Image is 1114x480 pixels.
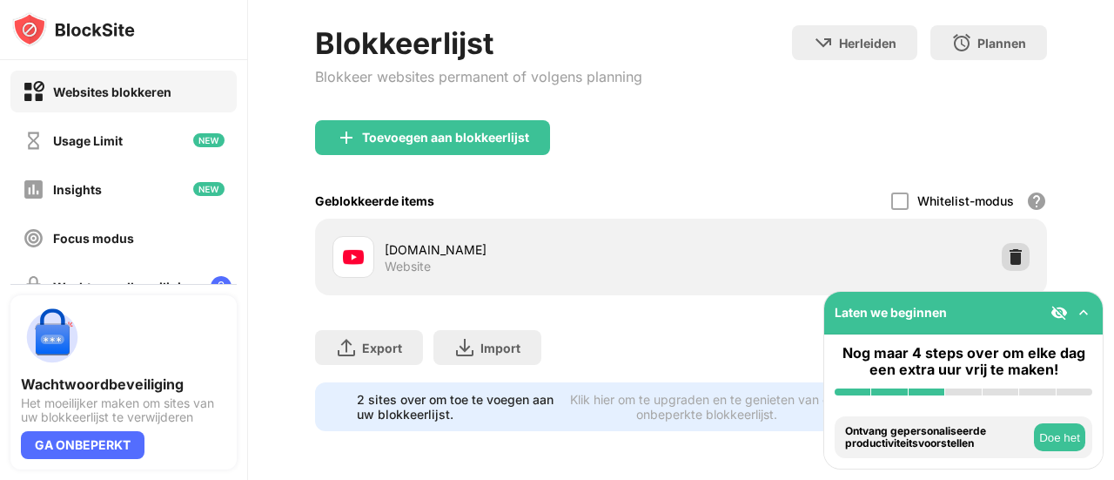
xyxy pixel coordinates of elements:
div: Nog maar 4 steps over om elke dag een extra uur vrij te maken! [835,345,1092,378]
img: focus-off.svg [23,227,44,249]
div: Import [480,341,520,355]
img: new-icon.svg [193,182,225,196]
img: insights-off.svg [23,179,44,200]
div: Plannen [977,36,1026,51]
img: time-usage-off.svg [23,130,44,152]
img: lock-menu.svg [211,276,232,297]
div: Ontvang gepersonaliseerde productiviteitsvoorstellen [845,425,1030,450]
img: block-on.svg [23,81,44,103]
div: Whitelist-modus [917,193,1014,208]
div: Geblokkeerde items [315,193,434,208]
img: push-password-protection.svg [21,306,84,368]
div: Usage Limit [53,133,123,148]
div: Blokkeer websites permanent of volgens planning [315,68,642,85]
div: Website [385,259,431,274]
img: password-protection-off.svg [23,276,44,298]
div: Focus modus [53,231,134,246]
div: Het moeilijker maken om sites van uw blokkeerlijst te verwijderen [21,396,226,424]
button: Doe het [1034,423,1085,451]
img: omni-setup-toggle.svg [1075,304,1092,321]
div: Export [362,341,402,355]
img: new-icon.svg [193,133,225,147]
img: eye-not-visible.svg [1050,304,1068,321]
div: Wachtwoordbeveiliging [21,375,226,393]
div: Toevoegen aan blokkeerlijst [362,131,529,145]
div: Laten we beginnen [835,305,947,320]
div: 2 sites over om toe te voegen aan uw blokkeerlijst. [357,392,556,422]
div: Blokkeerlijst [315,25,642,61]
div: Herleiden [839,36,896,51]
img: favicons [343,247,364,267]
div: Klik hier om te upgraden en te genieten van een onbeperkte blokkeerlijst. [567,392,847,422]
div: Websites blokkeren [53,85,171,99]
div: Insights [53,182,102,197]
div: GA ONBEPERKT [21,431,144,459]
img: logo-blocksite.svg [12,12,135,47]
div: [DOMAIN_NAME] [385,240,681,259]
div: Wachtwoordbeveiliging [53,280,197,294]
